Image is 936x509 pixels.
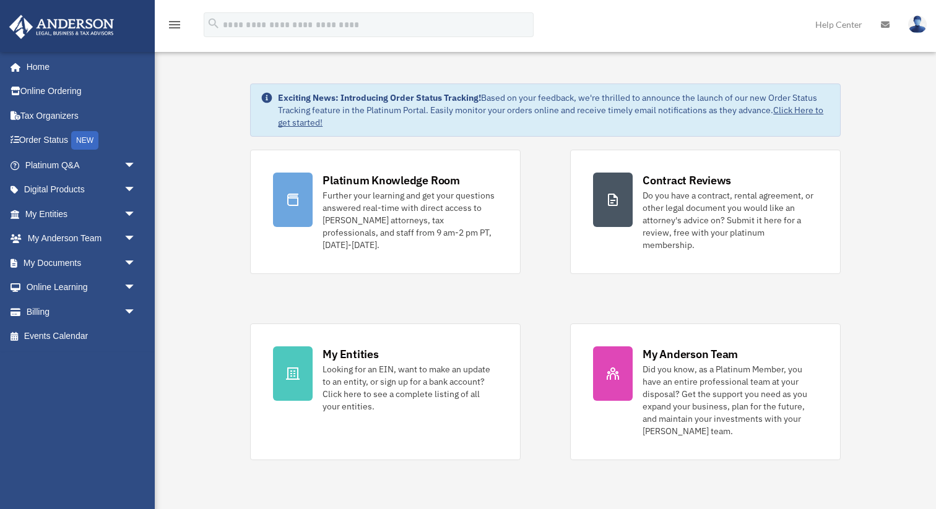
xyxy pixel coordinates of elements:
[9,79,155,104] a: Online Ordering
[9,226,155,251] a: My Anderson Teamarrow_drop_down
[278,92,830,129] div: Based on your feedback, we're thrilled to announce the launch of our new Order Status Tracking fe...
[9,299,155,324] a: Billingarrow_drop_down
[9,202,155,226] a: My Entitiesarrow_drop_down
[570,323,841,460] a: My Anderson Team Did you know, as a Platinum Member, you have an entire professional team at your...
[643,189,818,251] div: Do you have a contract, rental agreement, or other legal document you would like an attorney's ad...
[250,323,521,460] a: My Entities Looking for an EIN, want to make an update to an entity, or sign up for a bank accoun...
[570,150,841,274] a: Contract Reviews Do you have a contract, rental agreement, or other legal document you would like...
[167,22,182,32] a: menu
[124,178,149,203] span: arrow_drop_down
[323,363,498,413] div: Looking for an EIN, want to make an update to an entity, or sign up for a bank account? Click her...
[9,103,155,128] a: Tax Organizers
[6,15,118,39] img: Anderson Advisors Platinum Portal
[278,92,481,103] strong: Exciting News: Introducing Order Status Tracking!
[643,363,818,437] div: Did you know, as a Platinum Member, you have an entire professional team at your disposal? Get th...
[9,324,155,349] a: Events Calendar
[9,275,155,300] a: Online Learningarrow_drop_down
[9,153,155,178] a: Platinum Q&Aarrow_drop_down
[71,131,98,150] div: NEW
[323,173,460,188] div: Platinum Knowledge Room
[323,346,378,362] div: My Entities
[9,128,155,153] a: Order StatusNEW
[643,346,738,362] div: My Anderson Team
[124,153,149,178] span: arrow_drop_down
[908,15,927,33] img: User Pic
[124,226,149,252] span: arrow_drop_down
[323,189,498,251] div: Further your learning and get your questions answered real-time with direct access to [PERSON_NAM...
[124,250,149,276] span: arrow_drop_down
[9,178,155,202] a: Digital Productsarrow_drop_down
[124,202,149,227] span: arrow_drop_down
[124,275,149,301] span: arrow_drop_down
[643,173,731,188] div: Contract Reviews
[167,17,182,32] i: menu
[9,250,155,275] a: My Documentsarrow_drop_down
[278,105,823,128] a: Click Here to get started!
[124,299,149,325] span: arrow_drop_down
[9,54,149,79] a: Home
[250,150,521,274] a: Platinum Knowledge Room Further your learning and get your questions answered real-time with dire...
[207,17,220,30] i: search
